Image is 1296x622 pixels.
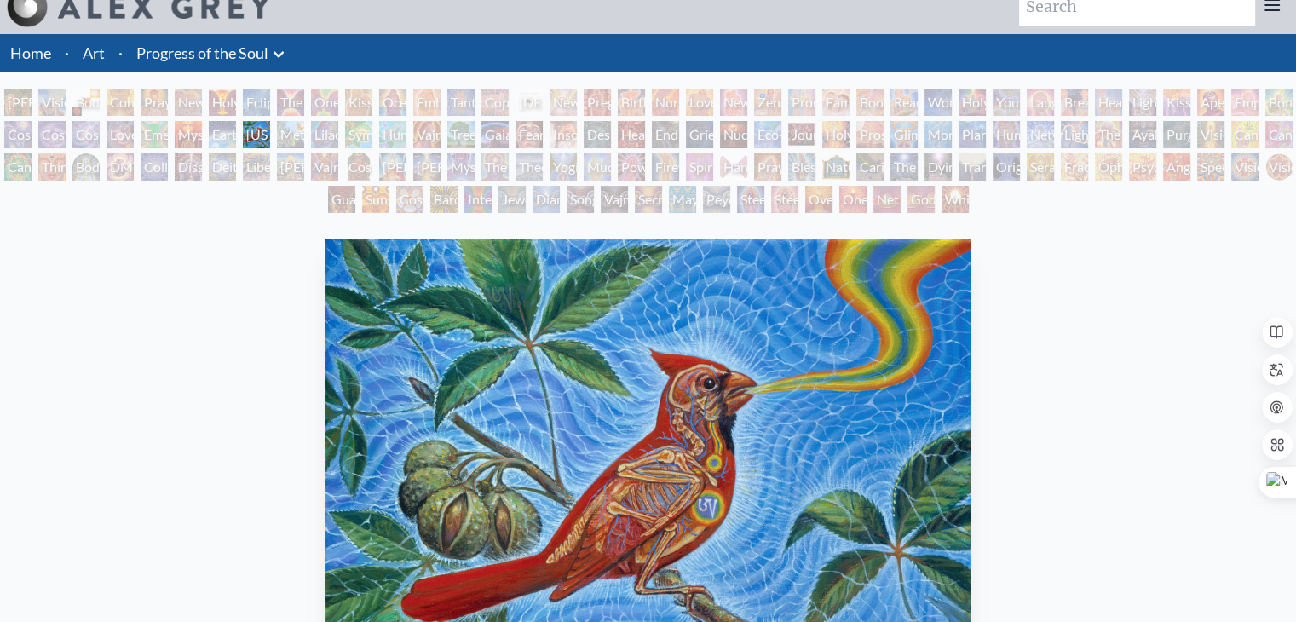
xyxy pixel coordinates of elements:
[1231,153,1259,181] div: Vision Crystal
[754,121,781,148] div: Eco-Atlas
[1095,89,1122,116] div: Healing
[686,89,713,116] div: Love Circuit
[345,89,372,116] div: Kissing
[136,41,268,65] a: Progress of the Soul
[839,186,867,213] div: One
[447,121,475,148] div: Tree & Person
[481,121,509,148] div: Gaia
[413,89,441,116] div: Embracing
[924,89,952,116] div: Wonder
[584,89,611,116] div: Pregnancy
[1129,153,1156,181] div: Psychomicrograph of a Fractal Paisley Cherub Feather Tip
[328,186,355,213] div: Guardian of Infinite Vision
[1231,121,1259,148] div: Cannabis Mudra
[277,89,304,116] div: The Kiss
[856,89,884,116] div: Boo-boo
[1061,121,1088,148] div: Lightworker
[618,89,645,116] div: Birth
[516,89,543,116] div: [DEMOGRAPHIC_DATA] Embryo
[175,153,202,181] div: Dissectional Art for Tool's Lateralus CD
[822,121,850,148] div: Holy Fire
[942,186,969,213] div: White Light
[550,121,577,148] div: Insomnia
[107,121,134,148] div: Love is a Cosmic Force
[1027,89,1054,116] div: Laughing Man
[379,121,406,148] div: Humming Bird
[993,121,1020,148] div: Human Geometry
[669,186,696,213] div: Mayan Being
[311,89,338,116] div: One Taste
[396,186,423,213] div: Cosmic Elf
[822,89,850,116] div: Family
[993,89,1020,116] div: Young & Old
[38,153,66,181] div: Third Eye Tears of Joy
[788,153,815,181] div: Blessing Hand
[1027,153,1054,181] div: Seraphic Transport Docking on the Third Eye
[1265,89,1293,116] div: Bond
[754,89,781,116] div: Zena Lotus
[379,89,406,116] div: Ocean of Love Bliss
[481,153,509,181] div: The Seer
[805,186,832,213] div: Oversoul
[464,186,492,213] div: Interbeing
[311,153,338,181] div: Vajra Guru
[1197,153,1224,181] div: Spectral Lotus
[822,153,850,181] div: Nature of Mind
[993,153,1020,181] div: Original Face
[58,34,76,72] li: ·
[277,153,304,181] div: [PERSON_NAME]
[38,121,66,148] div: Cosmic Artist
[959,89,986,116] div: Holy Family
[856,121,884,148] div: Prostration
[720,89,747,116] div: New Family
[1197,89,1224,116] div: Aperture
[516,153,543,181] div: Theologue
[652,153,679,181] div: Firewalking
[873,186,901,213] div: Net of Being
[481,89,509,116] div: Copulating
[1265,121,1293,148] div: Cannabis Sutra
[430,186,458,213] div: Bardo Being
[618,153,645,181] div: Power to the Peaceful
[890,153,918,181] div: The Soul Finds It's Way
[618,121,645,148] div: Headache
[584,121,611,148] div: Despair
[686,121,713,148] div: Grieving
[959,153,986,181] div: Transfiguration
[601,186,628,213] div: Vajra Being
[1129,89,1156,116] div: Lightweaver
[1027,121,1054,148] div: Networks
[4,121,32,148] div: Cosmic Creativity
[362,186,389,213] div: Sunyata
[38,89,66,116] div: Visionary Origin of Language
[516,121,543,148] div: Fear
[1061,89,1088,116] div: Breathing
[209,89,236,116] div: Holy Grail
[1265,153,1293,181] div: Vision Crystal Tondo
[277,121,304,148] div: Metamorphosis
[107,89,134,116] div: Contemplation
[1095,121,1122,148] div: The Shulgins and their Alchemical Angels
[737,186,764,213] div: Steeplehead 1
[4,89,32,116] div: [PERSON_NAME] & Eve
[311,121,338,148] div: Lilacs
[788,121,815,148] div: Journey of the Wounded Healer
[788,89,815,116] div: Promise
[771,186,798,213] div: Steeplehead 2
[686,153,713,181] div: Spirit Animates the Flesh
[584,153,611,181] div: Mudra
[107,153,134,181] div: DMT - The Spirit Molecule
[652,89,679,116] div: Nursing
[856,153,884,181] div: Caring
[243,89,270,116] div: Eclipse
[635,186,662,213] div: Secret Writing Being
[243,121,270,148] div: [US_STATE] Song
[1163,89,1190,116] div: Kiss of the [MEDICAL_DATA]
[703,186,730,213] div: Peyote Being
[720,153,747,181] div: Hands that See
[1061,153,1088,181] div: Fractal Eyes
[72,121,100,148] div: Cosmic Lovers
[1163,121,1190,148] div: Purging
[345,153,372,181] div: Cosmic [DEMOGRAPHIC_DATA]
[447,89,475,116] div: Tantra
